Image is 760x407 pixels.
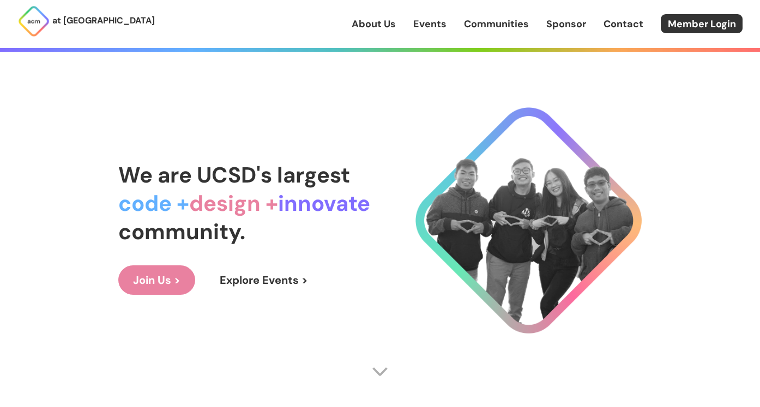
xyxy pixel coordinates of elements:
p: at [GEOGRAPHIC_DATA] [52,14,155,28]
span: code + [118,189,189,217]
img: ACM Logo [17,5,50,38]
span: innovate [278,189,370,217]
a: Join Us > [118,265,195,295]
img: Cool Logo [415,107,642,333]
a: Explore Events > [205,265,323,295]
a: Member Login [661,14,743,33]
span: community. [118,217,245,246]
span: design + [189,189,278,217]
a: About Us [352,17,396,31]
a: Communities [464,17,529,31]
span: We are UCSD's largest [118,161,350,189]
a: Events [413,17,447,31]
a: Sponsor [546,17,586,31]
img: Scroll Arrow [372,363,388,380]
a: Contact [604,17,643,31]
a: at [GEOGRAPHIC_DATA] [17,5,155,38]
